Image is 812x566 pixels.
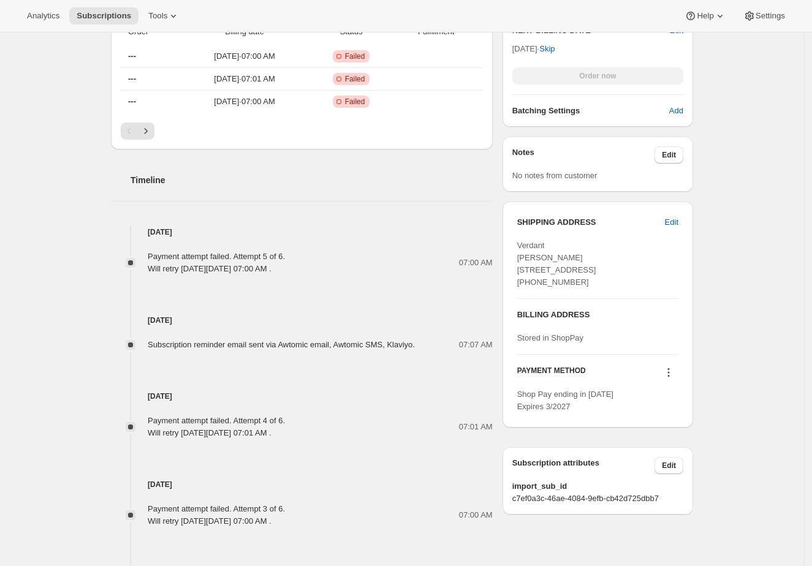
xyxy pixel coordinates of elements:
[677,7,733,25] button: Help
[184,50,306,62] span: [DATE] · 07:00 AM
[655,457,683,474] button: Edit
[148,503,285,527] div: Payment attempt failed. Attempt 3 of 6. Will retry [DATE][DATE] 07:00 AM .
[517,241,596,287] span: Verdant [PERSON_NAME] [STREET_ADDRESS] [PHONE_NUMBER]
[459,257,493,269] span: 07:00 AM
[148,415,285,439] div: Payment attempt failed. Attempt 4 of 6. Will retry [DATE][DATE] 07:01 AM .
[141,7,187,25] button: Tools
[111,314,493,326] h4: [DATE]
[27,11,59,21] span: Analytics
[128,51,136,61] span: ---
[512,457,655,474] h3: Subscription attributes
[662,101,691,121] button: Add
[512,480,683,492] span: import_sub_id
[512,105,669,117] h6: Batching Settings
[517,216,665,228] h3: SHIPPING ADDRESS
[111,226,493,238] h4: [DATE]
[77,11,131,21] span: Subscriptions
[345,74,365,84] span: Failed
[697,11,713,21] span: Help
[137,123,154,140] button: Next
[539,43,555,55] span: Skip
[512,44,555,53] span: [DATE] ·
[532,39,562,59] button: Skip
[459,339,493,351] span: 07:07 AM
[512,492,683,505] span: c7ef0a3c-46ae-4084-9efb-cb42d725dbb7
[756,11,785,21] span: Settings
[111,478,493,491] h4: [DATE]
[128,74,136,83] span: ---
[131,174,493,186] h2: Timeline
[517,390,613,411] span: Shop Pay ending in [DATE] Expires 3/2027
[459,509,493,521] span: 07:00 AM
[512,171,598,180] span: No notes from customer
[121,123,483,140] nav: Pagination
[345,51,365,61] span: Failed
[665,216,678,228] span: Edit
[184,73,306,85] span: [DATE] · 07:01 AM
[736,7,792,25] button: Settings
[512,146,655,164] h3: Notes
[345,97,365,107] span: Failed
[662,150,676,160] span: Edit
[184,96,306,108] span: [DATE] · 07:00 AM
[517,309,678,321] h3: BILLING ADDRESS
[148,251,285,275] div: Payment attempt failed. Attempt 5 of 6. Will retry [DATE][DATE] 07:00 AM .
[148,11,167,21] span: Tools
[111,390,493,402] h4: [DATE]
[517,366,586,382] h3: PAYMENT METHOD
[655,146,683,164] button: Edit
[69,7,138,25] button: Subscriptions
[658,213,686,232] button: Edit
[517,333,583,342] span: Stored in ShopPay
[459,421,493,433] span: 07:01 AM
[669,105,683,117] span: Add
[20,7,67,25] button: Analytics
[148,340,415,349] span: Subscription reminder email sent via Awtomic email, Awtomic SMS, Klaviyo.
[128,97,136,106] span: ---
[662,461,676,470] span: Edit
